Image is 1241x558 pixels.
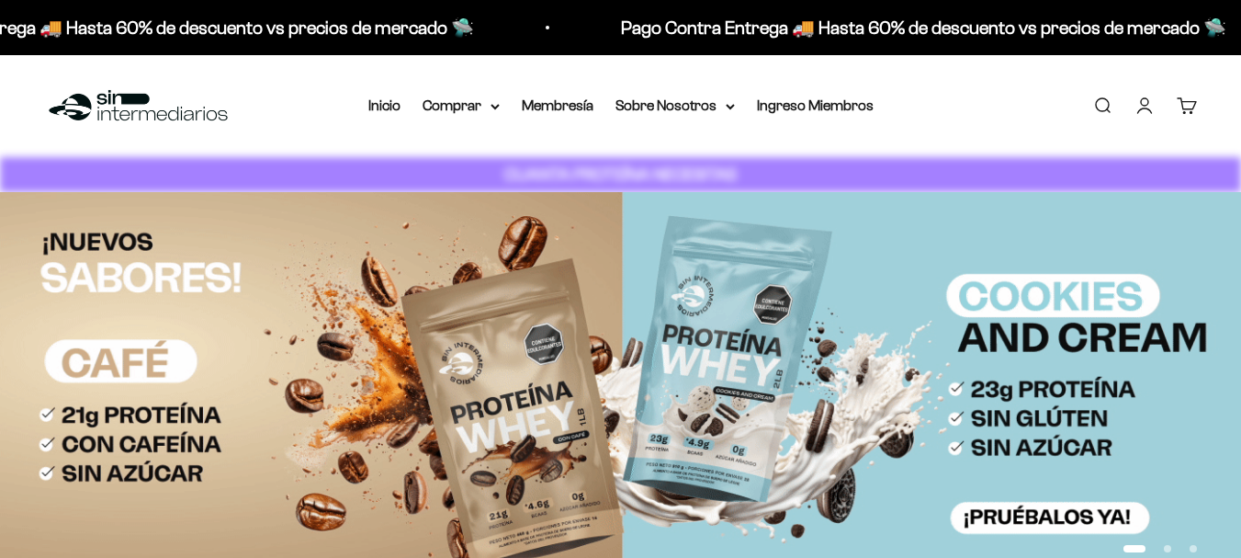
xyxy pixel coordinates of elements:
p: Pago Contra Entrega 🚚 Hasta 60% de descuento vs precios de mercado 🛸 [619,13,1224,42]
strong: CUANTA PROTEÍNA NECESITAS [504,165,737,184]
summary: Sobre Nosotros [615,94,735,118]
a: Inicio [368,97,401,113]
summary: Comprar [423,94,500,118]
a: Ingreso Miembros [757,97,874,113]
a: Membresía [522,97,593,113]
